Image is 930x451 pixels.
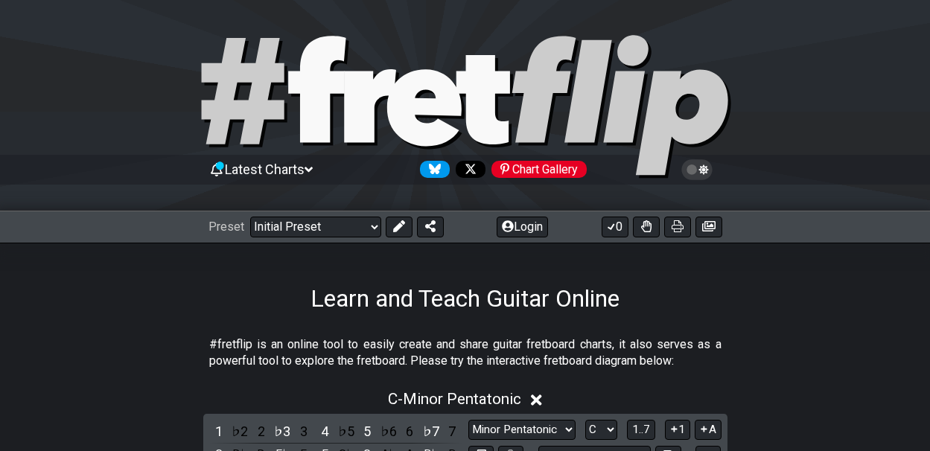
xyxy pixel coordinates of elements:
div: Chart Gallery [491,161,587,178]
div: toggle scale degree [421,421,441,441]
button: 1..7 [627,420,655,440]
div: toggle scale degree [252,421,271,441]
span: Preset [208,220,244,234]
button: A [695,420,721,440]
button: 0 [602,217,628,237]
select: Scale [468,420,576,440]
select: Tonic/Root [585,420,617,440]
div: toggle scale degree [400,421,419,441]
div: toggle scale degree [230,421,249,441]
div: toggle scale degree [337,421,356,441]
span: Latest Charts [225,161,305,177]
div: toggle scale degree [379,421,398,441]
a: Follow #fretflip at X [450,161,485,178]
a: #fretflip at Pinterest [485,161,587,178]
span: C - Minor Pentatonic [388,390,521,408]
h1: Learn and Teach Guitar Online [310,284,620,313]
div: toggle scale degree [273,421,292,441]
div: toggle scale degree [357,421,377,441]
span: 1..7 [632,423,650,436]
p: #fretflip is an online tool to easily create and share guitar fretboard charts, it also serves as... [209,336,722,370]
select: Preset [250,217,381,237]
div: toggle scale degree [209,421,229,441]
button: Create image [695,217,722,237]
button: Print [664,217,691,237]
button: Edit Preset [386,217,413,237]
button: Login [497,217,548,237]
div: toggle scale degree [315,421,334,441]
span: Toggle light / dark theme [689,163,706,176]
div: toggle scale degree [442,421,462,441]
button: 1 [665,420,690,440]
div: toggle scale degree [294,421,313,441]
button: Toggle Dexterity for all fretkits [633,217,660,237]
button: Share Preset [417,217,444,237]
a: Follow #fretflip at Bluesky [414,161,450,178]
